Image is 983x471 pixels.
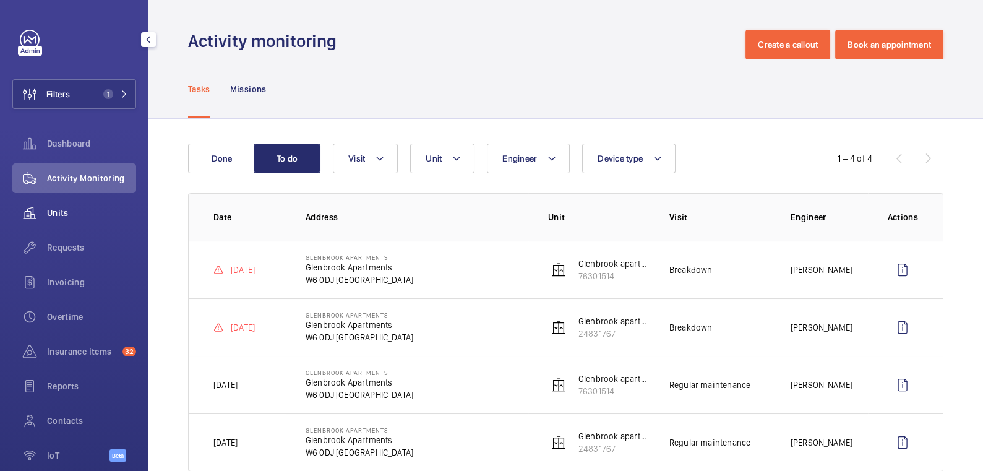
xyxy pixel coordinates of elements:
p: Glenbrook Apartments [306,319,413,331]
span: Contacts [47,415,136,427]
span: IoT [47,449,109,462]
p: [DATE] [231,321,255,334]
span: 1 [103,89,113,99]
button: Visit [333,144,398,173]
span: Insurance items [47,345,118,358]
p: Glenbrook Apartments [306,426,413,434]
span: Filters [46,88,70,100]
span: Units [47,207,136,219]
p: 76301514 [578,385,650,397]
p: Actions [888,211,918,223]
span: Requests [47,241,136,254]
span: Invoicing [47,276,136,288]
img: elevator.svg [551,320,566,335]
p: 24831767 [578,443,650,455]
span: Activity Monitoring [47,172,136,184]
button: Unit [410,144,474,173]
p: Glenbrook Apartments [306,261,413,274]
p: W6 0DJ [GEOGRAPHIC_DATA] [306,274,413,286]
span: Reports [47,380,136,392]
p: Missions [230,83,267,95]
img: elevator.svg [551,435,566,450]
p: 24831767 [578,327,650,340]
p: [DATE] [213,379,238,391]
button: Book an appointment [835,30,943,59]
p: [DATE] [231,264,255,276]
p: Glenbrook apartments right hand lift [578,315,650,327]
span: Overtime [47,311,136,323]
p: [PERSON_NAME] [791,379,852,391]
p: Breakdown [669,264,713,276]
button: To do [254,144,320,173]
p: Glenbrook Apartments [306,311,413,319]
button: Create a callout [745,30,830,59]
span: Engineer [502,153,537,163]
p: Glenbrook Apartments [306,254,413,261]
p: Glenbrook Apartments [306,369,413,376]
span: Visit [348,153,365,163]
p: Glenbrook Apartments [306,434,413,446]
button: Filters1 [12,79,136,109]
span: 32 [122,347,136,356]
p: 76301514 [578,270,650,282]
p: Glenbrook apartments left hand lift [578,257,650,270]
h1: Activity monitoring [188,30,344,53]
p: W6 0DJ [GEOGRAPHIC_DATA] [306,389,413,401]
div: 1 – 4 of 4 [838,152,872,165]
p: Glenbrook Apartments [306,376,413,389]
p: [PERSON_NAME] [791,321,852,334]
p: Regular maintenance [669,379,750,391]
p: [PERSON_NAME] [791,264,852,276]
span: Dashboard [47,137,136,150]
p: Engineer [791,211,868,223]
span: Unit [426,153,442,163]
p: [PERSON_NAME] [791,436,852,449]
p: Address [306,211,528,223]
p: Glenbrook apartments left hand lift [578,373,650,385]
p: Visit [669,211,771,223]
p: Glenbrook apartments right hand lift [578,430,650,443]
p: Unit [548,211,650,223]
img: elevator.svg [551,378,566,392]
p: Breakdown [669,321,713,334]
button: Engineer [487,144,570,173]
button: Done [188,144,255,173]
button: Device type [582,144,676,173]
p: W6 0DJ [GEOGRAPHIC_DATA] [306,446,413,459]
p: Date [213,211,286,223]
span: Beta [109,449,126,462]
img: elevator.svg [551,262,566,277]
p: [DATE] [213,436,238,449]
p: Regular maintenance [669,436,750,449]
span: Device type [598,153,643,163]
p: Tasks [188,83,210,95]
p: W6 0DJ [GEOGRAPHIC_DATA] [306,331,413,344]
